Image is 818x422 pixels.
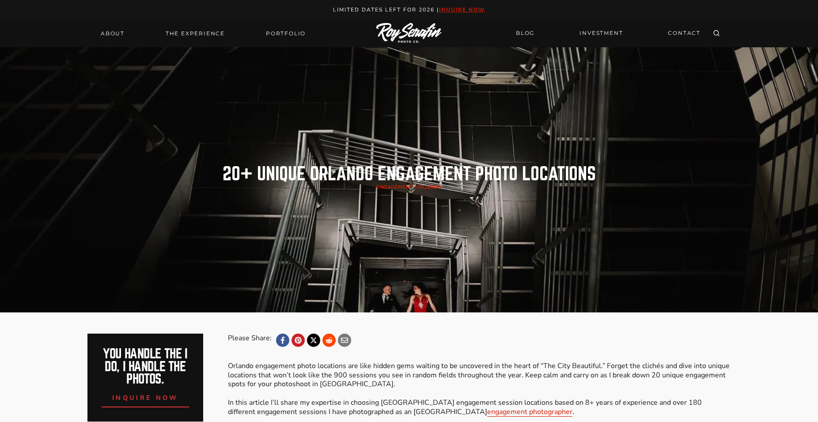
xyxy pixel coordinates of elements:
[276,334,289,347] a: Facebook
[10,5,809,15] p: Limited Dates LEft for 2026 |
[322,334,336,347] a: Reddit
[415,184,442,190] a: Orlando
[228,361,731,417] p: Orlando engagement photo locations are like hidden gems waiting to be uncovered in the heart of “...
[663,26,706,41] a: CONTACT
[710,27,723,40] button: View Search Form
[292,334,305,347] a: Pinterest
[376,184,442,190] span: /
[574,26,628,41] a: INVESTMENT
[95,27,130,40] a: About
[511,26,540,41] a: BLOG
[338,334,351,347] a: Email
[228,334,272,347] div: Please Share:
[376,23,442,44] img: Logo of Roy Serafin Photo Co., featuring stylized text in white on a light background, representi...
[112,393,178,402] span: inquire now
[97,348,194,386] h2: You handle the i do, I handle the photos.
[487,407,572,417] a: engagement photographer
[307,334,320,347] a: X
[160,27,230,40] a: THE EXPERIENCE
[376,184,413,190] a: Engagement
[439,6,485,13] a: inquire now
[223,165,596,183] h1: 20+ Unique Orlando Engagement Photo Locations
[511,26,706,41] nav: Secondary Navigation
[261,27,311,40] a: Portfolio
[102,386,189,407] a: inquire now
[95,27,311,40] nav: Primary Navigation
